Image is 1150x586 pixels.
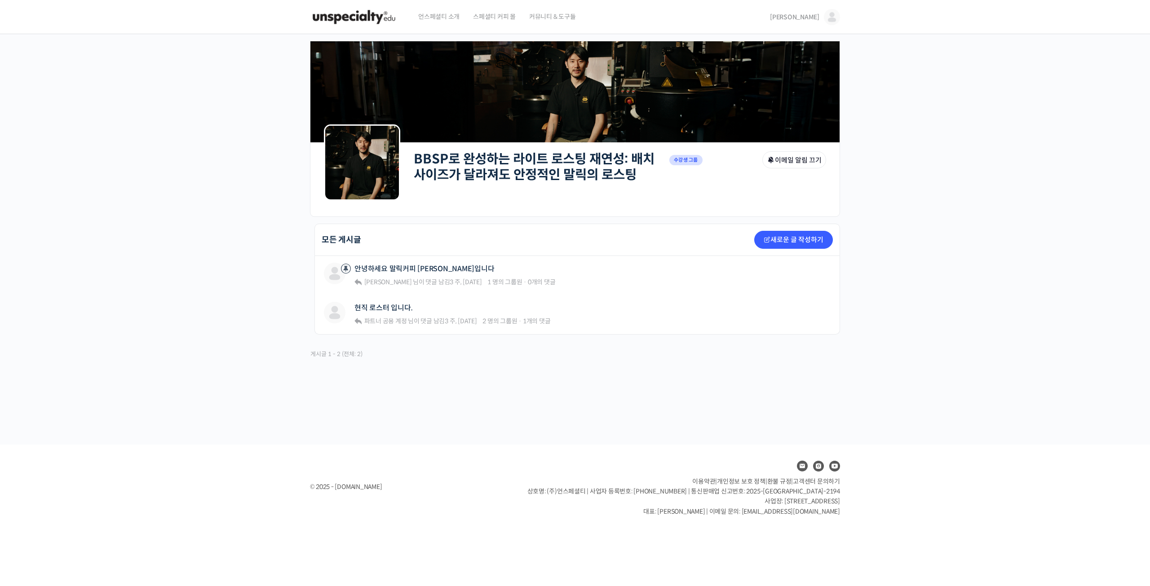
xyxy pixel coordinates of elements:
[762,151,826,168] button: 이메일 알림 끄기
[364,278,412,286] span: [PERSON_NAME]
[322,236,361,244] h2: 모든 게시글
[363,278,482,286] span: 님이 댓글 남김
[523,317,551,325] span: 1개의 댓글
[363,317,407,325] a: 파트너 공용 계정
[793,477,840,485] span: 고객센터 문의하기
[487,278,522,286] span: 1 명의 그룹원
[770,13,819,21] span: [PERSON_NAME]
[354,304,412,312] a: 현직 로스터 입니다.
[669,155,703,165] span: 수강생 그룹
[754,231,833,249] a: 새로운 글 작성하기
[767,477,792,485] a: 환불 규정
[717,477,765,485] a: 개인정보 보호 정책
[354,264,495,273] a: 안녕하세요 말릭커피 [PERSON_NAME]입니다
[364,317,407,325] span: 파트너 공용 계정
[518,317,522,325] span: ·
[363,278,412,286] a: [PERSON_NAME]
[310,481,505,493] div: © 2025 - [DOMAIN_NAME]
[482,317,517,325] span: 2 명의 그룹원
[324,124,400,201] img: Group logo of BBSP로 완성하는 라이트 로스팅 재연성: 배치 사이즈가 달라져도 안정적인 말릭의 로스팅
[523,278,526,286] span: ·
[310,348,363,361] div: 게시글 1 - 2 (전체: 2)
[527,476,840,517] p: | | | 상호명: (주)언스페셜티 | 사업자 등록번호: [PHONE_NUMBER] | 통신판매업 신고번호: 2025-[GEOGRAPHIC_DATA]-2194 사업장: [ST...
[450,278,482,286] a: 3 주, [DATE]
[363,317,477,325] span: 님이 댓글 남김
[445,317,477,325] a: 3 주, [DATE]
[692,477,715,485] a: 이용약관
[528,278,556,286] span: 0개의 댓글
[414,151,655,183] a: BBSP로 완성하는 라이트 로스팅 재연성: 배치 사이즈가 달라져도 안정적인 말릭의 로스팅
